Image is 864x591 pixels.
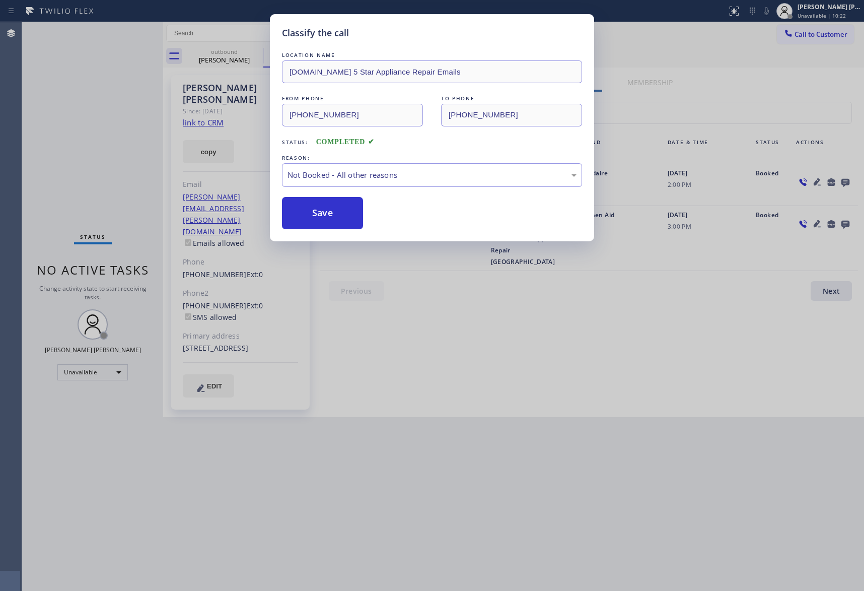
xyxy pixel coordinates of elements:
[282,50,582,60] div: LOCATION NAME
[282,93,423,104] div: FROM PHONE
[287,169,577,181] div: Not Booked - All other reasons
[282,26,349,40] h5: Classify the call
[282,197,363,229] button: Save
[441,104,582,126] input: To phone
[282,139,308,146] span: Status:
[316,138,375,146] span: COMPLETED
[441,93,582,104] div: TO PHONE
[282,153,582,163] div: REASON:
[282,104,423,126] input: From phone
